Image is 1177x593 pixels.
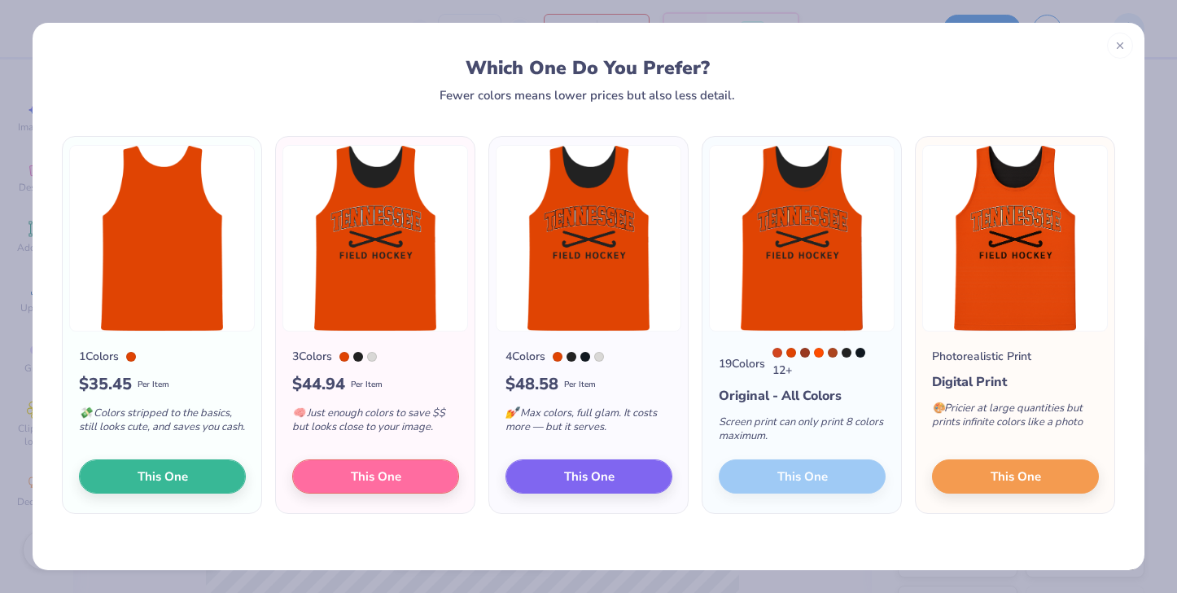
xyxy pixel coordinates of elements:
[772,348,782,358] div: 173 C
[842,348,851,358] div: Neutral Black C
[855,348,865,358] div: Black 6 C
[580,352,590,362] div: Black 6 C
[292,459,459,494] button: This One
[719,406,886,459] div: Screen print can only print 8 colors maximum.
[69,145,255,332] img: 1 color option
[339,352,349,362] div: 1665 C
[353,352,363,362] div: Neutral Black C
[772,348,886,379] div: 12 +
[292,397,459,450] div: Just enough colors to save $$ but looks close to your image.
[138,468,188,486] span: This One
[786,348,796,358] div: 1665 C
[79,348,119,365] div: 1 Colors
[932,459,1099,494] button: This One
[932,372,1099,392] div: Digital Print
[292,406,305,420] span: 🧠
[79,397,246,450] div: Colors stripped to the basics, still looks cute, and saves you cash.
[828,348,838,358] div: 1675 C
[922,145,1108,332] img: Photorealistic preview
[351,379,383,391] span: Per Item
[719,386,886,406] div: Original - All Colors
[282,145,468,332] img: 3 color option
[594,352,604,362] div: Cool Gray 1 C
[814,348,824,358] div: 1655 C
[79,372,132,397] span: $ 35.45
[800,348,810,358] div: 174 C
[564,468,615,486] span: This One
[505,348,545,365] div: 4 Colors
[505,459,672,494] button: This One
[79,406,92,420] span: 💸
[505,406,518,420] span: 💅
[991,468,1041,486] span: This One
[932,401,945,415] span: 🎨
[79,459,246,494] button: This One
[709,145,895,332] img: 19 color option
[351,468,401,486] span: This One
[567,352,576,362] div: Neutral Black C
[564,379,596,391] span: Per Item
[292,372,345,397] span: $ 44.94
[496,145,681,332] img: 4 color option
[505,372,558,397] span: $ 48.58
[553,352,562,362] div: 1665 C
[367,352,377,362] div: Cool Gray 1 C
[138,379,169,391] span: Per Item
[77,57,1099,79] div: Which One Do You Prefer?
[440,89,735,102] div: Fewer colors means lower prices but also less detail.
[505,397,672,450] div: Max colors, full glam. It costs more — but it serves.
[932,348,1031,365] div: Photorealistic Print
[932,392,1099,446] div: Pricier at large quantities but prints infinite colors like a photo
[126,352,136,362] div: 1665 C
[719,355,765,372] div: 19 Colors
[292,348,332,365] div: 3 Colors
